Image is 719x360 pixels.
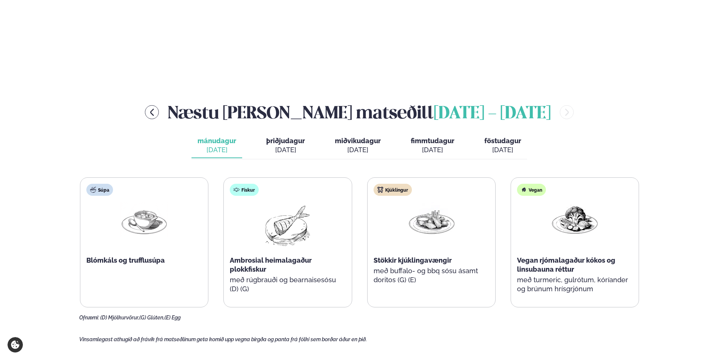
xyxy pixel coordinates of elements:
p: með rúgbrauði og bearnaisesósu (D) (G) [230,275,345,293]
span: (E) Egg [164,315,181,321]
button: menu-btn-right [560,105,574,119]
img: soup.svg [90,187,96,193]
img: fish.svg [234,187,240,193]
span: Ambrosial heimalagaður plokkfiskur [230,256,312,273]
span: föstudagur [484,137,521,145]
p: með turmeric, gulrótum, kóríander og brúnum hrísgrjónum [517,275,633,293]
div: Súpa [86,184,113,196]
span: Vinsamlegast athugið að frávik frá matseðlinum geta komið upp vegna birgða og panta frá fólki sem... [79,336,367,342]
img: fish.png [264,202,312,250]
span: (G) Glúten, [139,315,164,321]
div: [DATE] [484,145,521,154]
img: Soup.png [120,202,168,237]
span: fimmtudagur [411,137,454,145]
span: Ofnæmi: [79,315,99,321]
div: [DATE] [335,145,381,154]
div: [DATE] [411,145,454,154]
span: Blómkáls og trufflusúpa [86,256,165,264]
img: Vegan.png [551,202,599,237]
div: Kjúklingur [374,184,412,196]
div: [DATE] [266,145,305,154]
button: miðvikudagur [DATE] [329,133,387,158]
span: miðvikudagur [335,137,381,145]
h2: Næstu [PERSON_NAME] matseðill [168,100,551,124]
button: mánudagur [DATE] [191,133,242,158]
img: Vegan.svg [521,187,527,193]
button: föstudagur [DATE] [478,133,527,158]
span: (D) Mjólkurvörur, [100,315,139,321]
span: mánudagur [197,137,236,145]
img: chicken.svg [377,187,383,193]
span: [DATE] - [DATE] [434,106,551,122]
p: með buffalo- og bbq sósu ásamt doritos (G) (E) [374,266,489,284]
button: þriðjudagur [DATE] [260,133,311,158]
a: Cookie settings [8,337,23,352]
div: Fiskur [230,184,259,196]
button: fimmtudagur [DATE] [405,133,460,158]
span: Vegan rjómalagaður kókos og linsubauna réttur [517,256,615,273]
img: Chicken-wings-legs.png [407,202,455,237]
span: þriðjudagur [266,137,305,145]
div: [DATE] [197,145,236,154]
button: menu-btn-left [145,105,159,119]
div: Vegan [517,184,546,196]
span: Stökkir kjúklingavængir [374,256,452,264]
